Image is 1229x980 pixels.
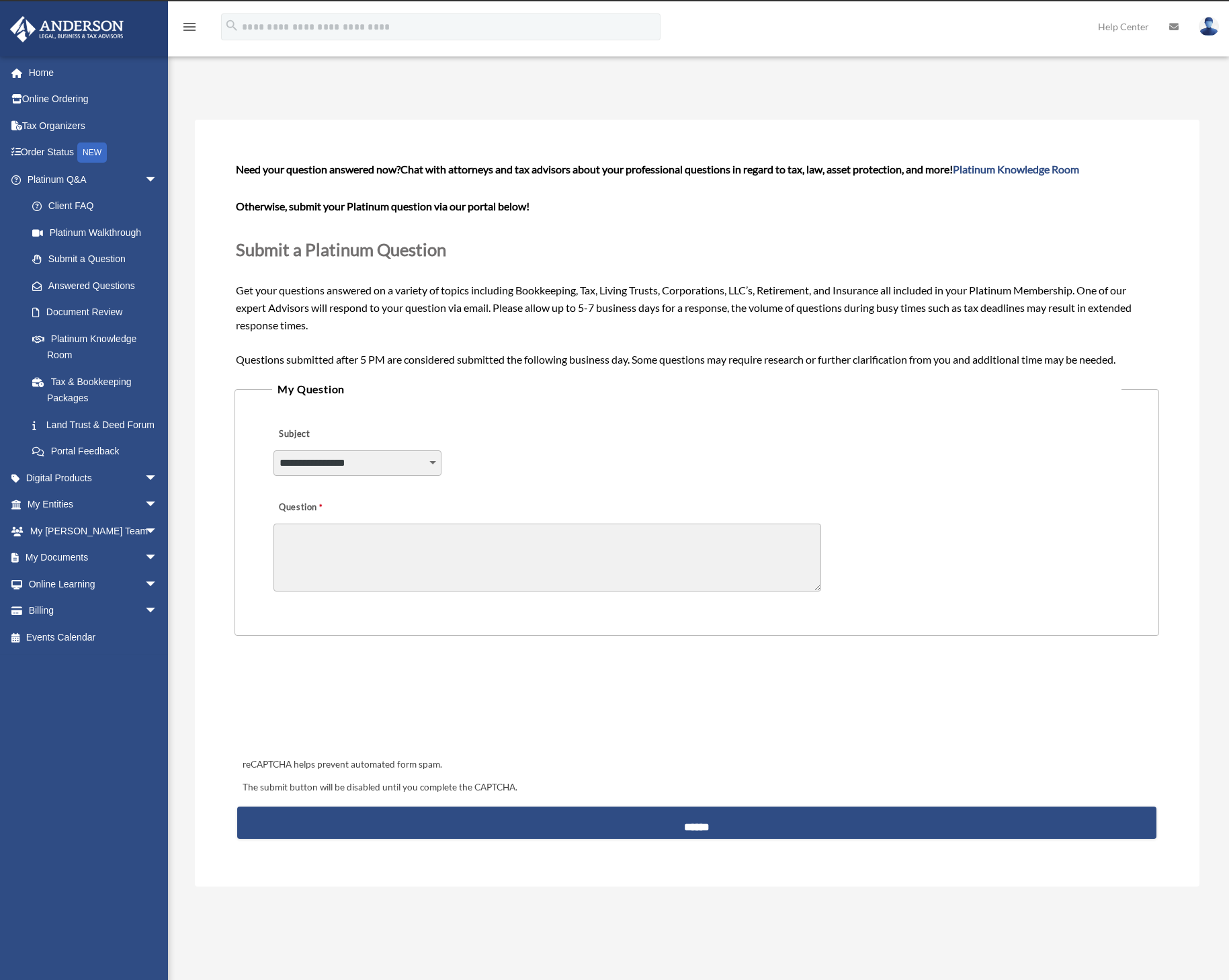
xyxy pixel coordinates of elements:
[9,491,178,518] a: My Entitiesarrow_drop_down
[144,544,171,572] span: arrow_drop_down
[237,757,1156,773] div: reCAPTCHA helps prevent automated form spam.
[9,544,178,571] a: My Documentsarrow_drop_down
[19,368,178,411] a: Tax & Bookkeeping Packages
[19,325,178,368] a: Platinum Knowledge Room
[77,142,107,163] div: NEW
[19,193,178,220] a: Client FAQ
[19,299,178,326] a: Document Review
[273,425,401,444] label: Subject
[181,19,198,35] i: menu
[9,571,178,598] a: Online Learningarrow_drop_down
[144,518,171,545] span: arrow_drop_down
[19,272,178,299] a: Answered Questions
[400,163,1079,175] span: Chat with attorneys and tax advisors about your professional questions in regard to tax, law, ass...
[144,598,171,625] span: arrow_drop_down
[236,239,446,259] span: Submit a Platinum Question
[144,464,171,492] span: arrow_drop_down
[181,24,198,35] a: menu
[144,571,171,598] span: arrow_drop_down
[236,200,529,212] b: Otherwise, submit your Platinum question via our portal below!
[144,166,171,194] span: arrow_drop_down
[9,598,178,624] a: Billingarrow_drop_down
[19,411,178,438] a: Land Trust & Deed Forum
[9,59,178,86] a: Home
[6,16,128,42] img: Anderson Advisors Platinum Portal
[9,166,178,193] a: Platinum Q&Aarrow_drop_down
[272,380,1121,399] legend: My Question
[237,780,1156,796] div: The submit button will be disabled until you complete the CAPTCHA.
[9,518,178,544] a: My [PERSON_NAME] Teamarrow_drop_down
[9,112,178,139] a: Tax Organizers
[239,678,443,730] iframe: reCAPTCHA
[19,438,178,465] a: Portal Feedback
[953,163,1079,175] a: Platinum Knowledge Room
[144,491,171,519] span: arrow_drop_down
[9,86,178,113] a: Online Ordering
[19,246,171,273] a: Submit a Question
[236,163,1157,365] span: Get your questions answered on a variety of topics including Bookkeeping, Tax, Living Trusts, Cor...
[9,139,178,167] a: Order StatusNEW
[1199,17,1219,36] img: User Pic
[273,498,378,517] label: Question
[236,163,400,175] span: Need your question answered now?
[224,18,239,33] i: search
[9,624,178,651] a: Events Calendar
[9,464,178,491] a: Digital Productsarrow_drop_down
[19,219,178,246] a: Platinum Walkthrough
